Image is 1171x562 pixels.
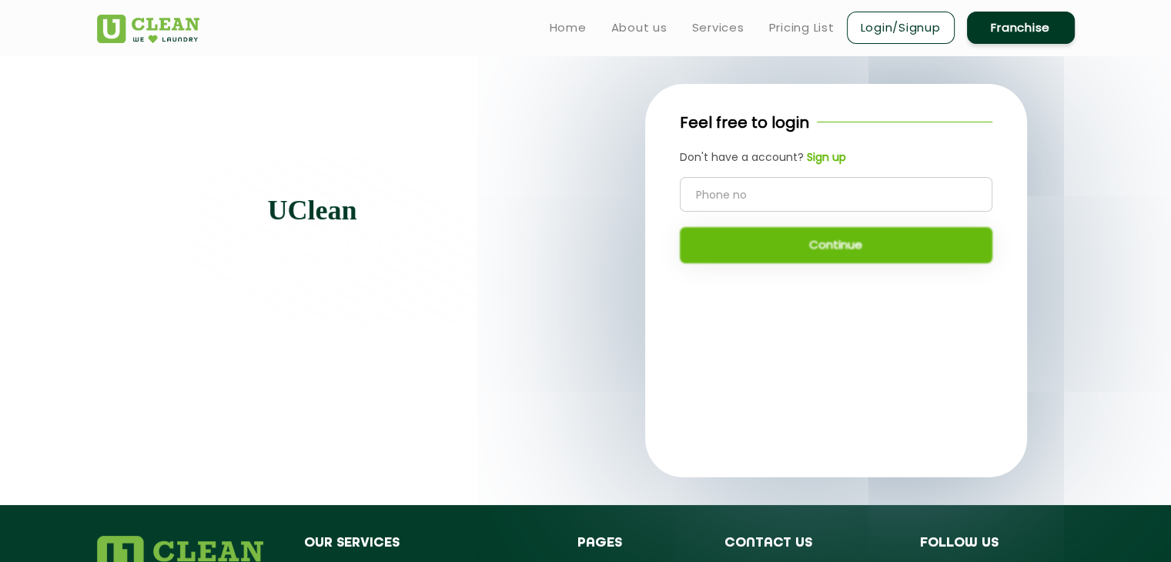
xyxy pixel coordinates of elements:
[267,195,356,226] b: UClean
[692,18,744,37] a: Services
[769,18,835,37] a: Pricing List
[807,149,846,165] b: Sign up
[611,18,667,37] a: About us
[804,149,846,166] a: Sign up
[550,18,587,37] a: Home
[847,12,955,44] a: Login/Signup
[967,12,1075,44] a: Franchise
[680,149,804,165] span: Don't have a account?
[97,15,199,43] img: UClean Laundry and Dry Cleaning
[680,111,809,134] p: Feel free to login
[185,137,243,180] img: quote-img
[680,177,992,212] input: Phone no
[231,195,440,287] p: Let take care of your first impressions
